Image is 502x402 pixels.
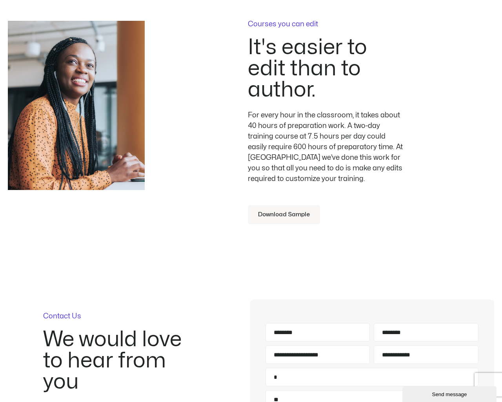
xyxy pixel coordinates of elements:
[248,110,405,184] p: For every hour in the classroom, it takes about 40 hours of preparation work. A two-day training ...
[43,329,200,393] h2: We would love to hear from you
[402,385,498,402] iframe: chat widget
[258,210,310,219] span: Download Sample
[43,313,200,320] p: Contact Us
[8,21,145,190] img: Courseware
[248,205,320,224] a: Download Sample
[248,21,405,28] p: Courses you can edit
[248,37,405,100] h2: It's easier to edit than to author.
